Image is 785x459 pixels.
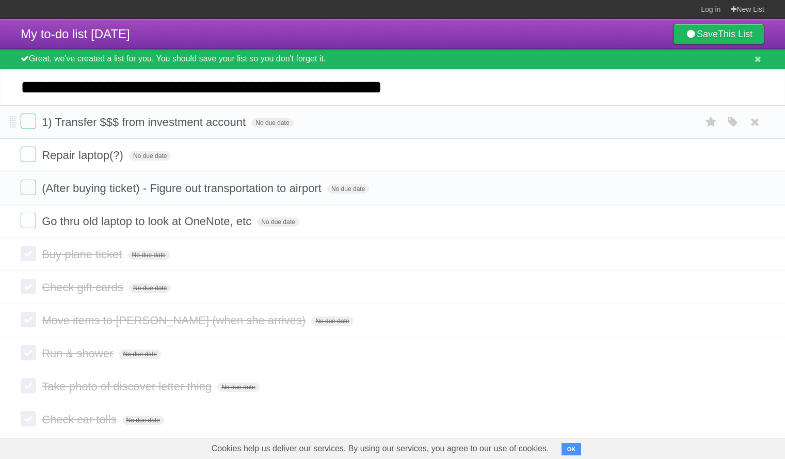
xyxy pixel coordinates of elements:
[21,378,36,393] label: Done
[201,438,559,459] span: Cookies help us deliver our services. By using our services, you agree to our use of cookies.
[21,147,36,162] label: Done
[42,281,126,294] span: Check gift cards
[42,215,254,228] span: Go thru old laptop to look at OneNote, etc
[42,116,248,129] span: 1) Transfer $$$ from investment account
[128,250,170,260] span: No due date
[673,24,764,44] a: SaveThis List
[251,118,293,128] span: No due date
[42,314,308,327] span: Move items to [PERSON_NAME] (when she arrives)
[42,248,124,261] span: Buy plane ticket
[42,380,214,393] span: Take photo of discover letter thing
[562,443,582,455] button: OK
[701,114,721,131] label: Star task
[327,184,369,194] span: No due date
[42,149,126,162] span: Repair laptop(?)
[21,114,36,129] label: Done
[21,345,36,360] label: Done
[257,217,299,227] span: No due date
[21,27,130,41] span: My to-do list [DATE]
[122,416,164,425] span: No due date
[21,213,36,228] label: Done
[129,151,171,161] span: No due date
[21,246,36,261] label: Done
[42,413,119,426] span: Check car tolls
[21,279,36,294] label: Done
[718,29,752,39] b: This List
[42,347,116,360] span: Run & shower
[129,283,171,293] span: No due date
[217,383,259,392] span: No due date
[311,316,353,326] span: No due date
[21,411,36,426] label: Done
[21,180,36,195] label: Done
[42,182,324,195] span: (After buying ticket) - Figure out transportation to airport
[21,312,36,327] label: Done
[119,350,161,359] span: No due date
